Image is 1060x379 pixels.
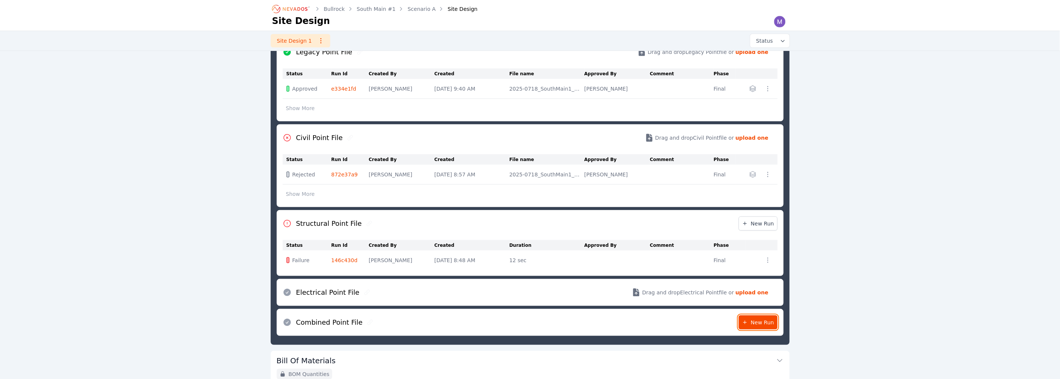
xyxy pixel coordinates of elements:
[585,69,650,79] th: Approved By
[774,16,786,28] img: Madeline Koldos
[283,240,331,251] th: Status
[655,134,734,142] span: Drag and drop Civil Point file or
[714,154,736,165] th: Phase
[437,5,478,13] div: Site Design
[510,257,581,264] div: 12 sec
[714,85,732,93] div: Final
[585,165,650,185] td: [PERSON_NAME]
[369,251,435,270] td: [PERSON_NAME]
[650,240,714,251] th: Comment
[331,172,358,178] a: 872e37a9
[324,5,345,13] a: Bullrock
[435,165,510,185] td: [DATE] 8:57 AM
[283,154,331,165] th: Status
[357,5,396,13] a: South Main #1
[289,370,330,378] span: BOM Quantities
[277,355,336,366] h3: Bill Of Materials
[736,134,769,142] strong: upload one
[510,171,581,178] div: 2025-0718_SouthMain1_Solved CPF, Added Reallocation.csv
[435,69,510,79] th: Created
[736,48,769,56] strong: upload one
[648,48,734,56] span: Drag and drop Legacy Point file or
[510,154,585,165] th: File name
[435,79,510,99] td: [DATE] 9:40 AM
[510,240,585,251] th: Duration
[271,34,330,48] a: Site Design 1
[292,257,310,264] span: Failure
[510,69,585,79] th: File name
[623,282,778,303] button: Drag and dropElectrical Pointfile or upload one
[408,5,436,13] a: Scenario A
[435,240,510,251] th: Created
[331,240,369,251] th: Run Id
[739,315,778,330] a: New Run
[272,3,478,15] nav: Breadcrumb
[296,133,343,143] h2: Civil Point File
[650,154,714,165] th: Comment
[435,154,510,165] th: Created
[331,154,369,165] th: Run Id
[510,85,581,93] div: 2025-0718_SouthMain1_Solved CPF, Added Reallocation and Legacy.csv
[714,257,742,264] div: Final
[736,289,769,296] strong: upload one
[296,47,352,57] h2: Legacy Point File
[296,317,363,328] h2: Combined Point File
[642,289,734,296] span: Drag and drop Electrical Point file or
[369,154,435,165] th: Created By
[585,240,650,251] th: Approved By
[283,187,318,201] button: Show More
[296,287,360,298] h2: Electrical Point File
[585,154,650,165] th: Approved By
[272,15,330,27] h1: Site Design
[331,86,357,92] a: e334e1fd
[435,251,510,270] td: [DATE] 8:48 AM
[750,34,790,48] button: Status
[628,42,778,63] button: Drag and dropLegacy Pointfile or upload one
[369,165,435,185] td: [PERSON_NAME]
[714,69,736,79] th: Phase
[283,69,331,79] th: Status
[283,101,318,115] button: Show More
[739,216,778,231] a: New Run
[331,257,358,263] a: 146c430d
[277,351,784,369] button: Bill Of Materials
[369,69,435,79] th: Created By
[369,79,435,99] td: [PERSON_NAME]
[585,79,650,99] td: [PERSON_NAME]
[296,218,362,229] h2: Structural Point File
[292,171,315,178] span: Rejected
[753,37,773,45] span: Status
[369,240,435,251] th: Created By
[742,220,774,227] span: New Run
[714,240,746,251] th: Phase
[331,69,369,79] th: Run Id
[714,171,732,178] div: Final
[292,85,318,93] span: Approved
[636,127,778,148] button: Drag and dropCivil Pointfile or upload one
[650,69,714,79] th: Comment
[742,319,774,326] span: New Run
